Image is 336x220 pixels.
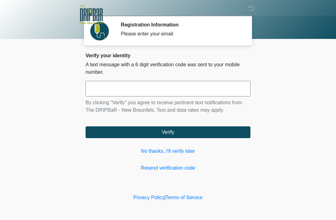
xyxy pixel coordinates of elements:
[86,147,250,155] a: No thanks, I'll verify later
[86,99,250,114] p: By clicking "Verify" you agree to receive pertinent text notifications from The DRIPBaR - New Bra...
[86,164,250,172] a: Resend verification code
[86,61,250,76] p: A text message with a 6 digit verification code was sent to your mobile number.
[133,195,165,200] a: Privacy Policy
[121,30,241,38] div: Please enter your email
[86,126,250,138] button: Verify
[166,195,203,200] a: Terms of Service
[86,53,250,59] h2: Verify your identity
[90,22,109,40] img: Agent Avatar
[79,5,103,25] img: The DRIPBaR - New Braunfels Logo
[164,195,166,200] a: |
